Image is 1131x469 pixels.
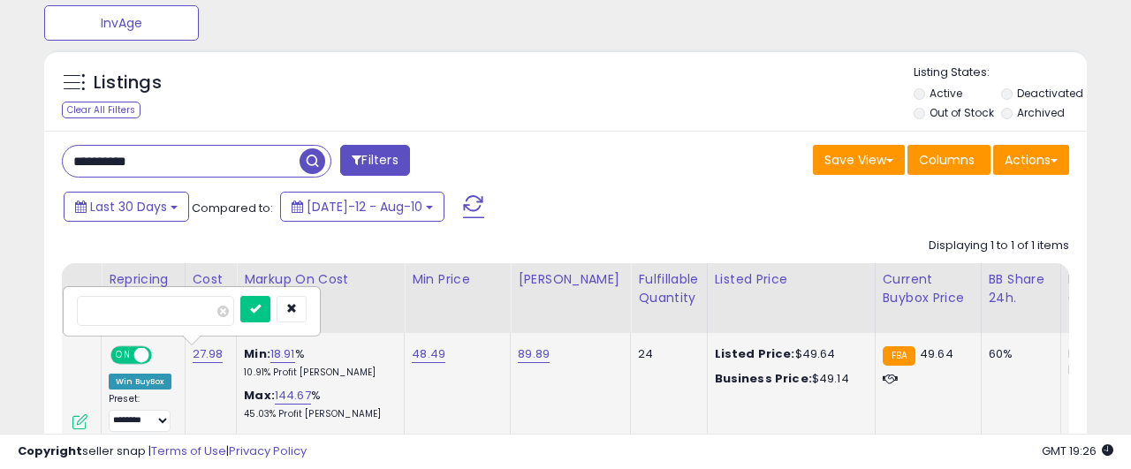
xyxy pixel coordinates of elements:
[229,443,307,459] a: Privacy Policy
[307,198,422,216] span: [DATE]-12 - Aug-10
[44,5,199,41] button: InvAge
[275,387,311,405] a: 144.67
[109,270,178,289] div: Repricing
[244,387,275,404] b: Max:
[638,270,699,307] div: Fulfillable Quantity
[1017,105,1065,120] label: Archived
[715,270,868,289] div: Listed Price
[94,71,162,95] h5: Listings
[1017,86,1083,101] label: Deactivated
[518,270,623,289] div: [PERSON_NAME]
[883,270,974,307] div: Current Buybox Price
[18,443,82,459] strong: Copyright
[244,388,391,420] div: %
[518,345,550,363] a: 89.89
[1068,346,1127,362] div: FBA: 3
[192,200,273,216] span: Compared to:
[929,238,1069,254] div: Displaying 1 to 1 of 1 items
[989,270,1053,307] div: BB Share 24h.
[109,374,171,390] div: Win BuyBox
[989,346,1047,362] div: 60%
[1042,443,1113,459] span: 2025-09-10 19:26 GMT
[919,151,975,169] span: Columns
[914,64,1087,81] p: Listing States:
[715,371,862,387] div: $49.14
[412,270,503,289] div: Min Price
[244,346,391,379] div: %
[237,263,405,333] th: The percentage added to the cost of goods (COGS) that forms the calculator for Min & Max prices.
[62,102,140,118] div: Clear All Filters
[920,345,953,362] span: 49.64
[715,345,795,362] b: Listed Price:
[244,345,270,362] b: Min:
[244,270,397,289] div: Markup on Cost
[883,346,915,366] small: FBA
[813,145,905,175] button: Save View
[193,345,224,363] a: 27.98
[244,408,391,420] p: 45.03% Profit [PERSON_NAME]
[1068,362,1127,378] div: FBM: 1
[109,393,171,433] div: Preset:
[149,347,178,362] span: OFF
[193,270,230,289] div: Cost
[18,443,307,460] div: seller snap | |
[112,347,134,362] span: ON
[715,346,862,362] div: $49.64
[638,346,693,362] div: 24
[64,192,189,222] button: Last 30 Days
[151,443,226,459] a: Terms of Use
[280,192,444,222] button: [DATE]-12 - Aug-10
[930,86,962,101] label: Active
[412,345,445,363] a: 48.49
[270,345,295,363] a: 18.91
[907,145,991,175] button: Columns
[340,145,409,176] button: Filters
[993,145,1069,175] button: Actions
[244,367,391,379] p: 10.91% Profit [PERSON_NAME]
[90,198,167,216] span: Last 30 Days
[715,370,812,387] b: Business Price:
[930,105,994,120] label: Out of Stock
